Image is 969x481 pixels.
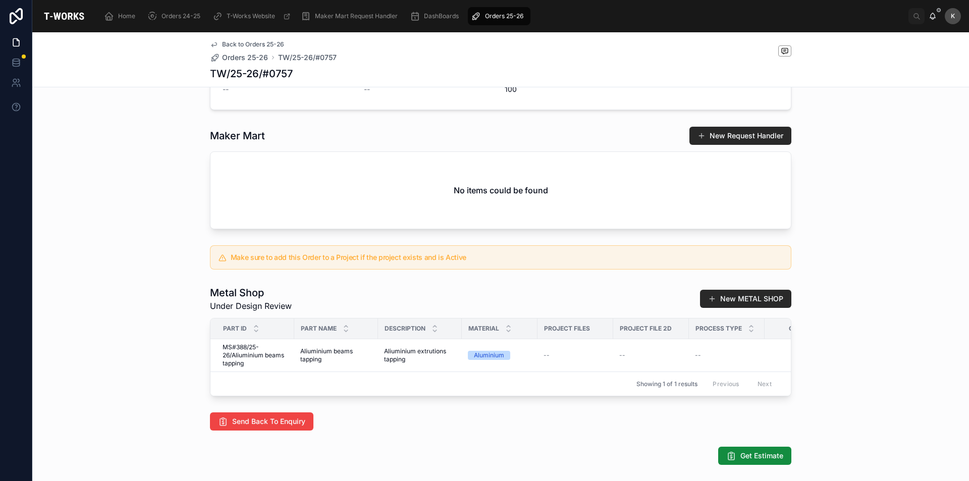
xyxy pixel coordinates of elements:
a: Home [101,7,142,25]
img: App logo [40,8,88,24]
span: -- [364,84,370,94]
span: K [951,12,955,20]
span: Back to Orders 25-26 [222,40,284,48]
span: Send Back To Enquiry [232,416,305,426]
a: Orders 24-25 [144,7,207,25]
span: Project Files [544,325,590,333]
span: Maker Mart Request Handler [315,12,398,20]
span: DashBoards [424,12,459,20]
span: Under Design Review [210,300,292,312]
div: Aluminium [474,351,504,360]
span: Aliuminium extrutions tapping [384,347,456,363]
span: Part Name [301,325,337,333]
span: 100 [505,84,638,94]
span: Quantity [789,325,821,333]
a: Orders 25-26 [468,7,530,25]
a: Back to Orders 25-26 [210,40,284,48]
span: Orders 25-26 [222,52,268,63]
span: -- [544,351,550,359]
h5: Make sure to add this Order to a Project if the project exists and is Active [231,254,783,261]
button: New Request Handler [689,127,791,145]
span: Description [385,325,425,333]
span: Get Estimate [740,451,783,461]
span: MS#388/25-26/Aliuminium beams tapping [223,343,288,367]
span: T-Works Website [227,12,275,20]
a: TW/25-26/#0757 [278,52,337,63]
span: Orders 24-25 [161,12,200,20]
h1: Maker Mart [210,129,265,143]
span: -- [223,84,229,94]
span: Orders 25-26 [485,12,523,20]
span: -- [695,351,701,359]
span: Material [468,325,499,333]
button: Send Back To Enquiry [210,412,313,431]
a: DashBoards [407,7,466,25]
h1: Metal Shop [210,286,292,300]
span: 1 [771,351,834,359]
span: Project File 2D [620,325,672,333]
a: Maker Mart Request Handler [298,7,405,25]
span: -- [619,351,625,359]
button: New METAL SHOP [700,290,791,308]
span: Aliuminium beams tapping [300,347,372,363]
h2: No items could be found [454,184,548,196]
div: scrollable content [96,5,908,27]
h1: TW/25-26/#0757 [210,67,293,81]
span: Showing 1 of 1 results [636,380,697,388]
button: Get Estimate [718,447,791,465]
a: T-Works Website [209,7,296,25]
span: Home [118,12,135,20]
span: Process Type [695,325,742,333]
a: Orders 25-26 [210,52,268,63]
span: Part ID [223,325,247,333]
